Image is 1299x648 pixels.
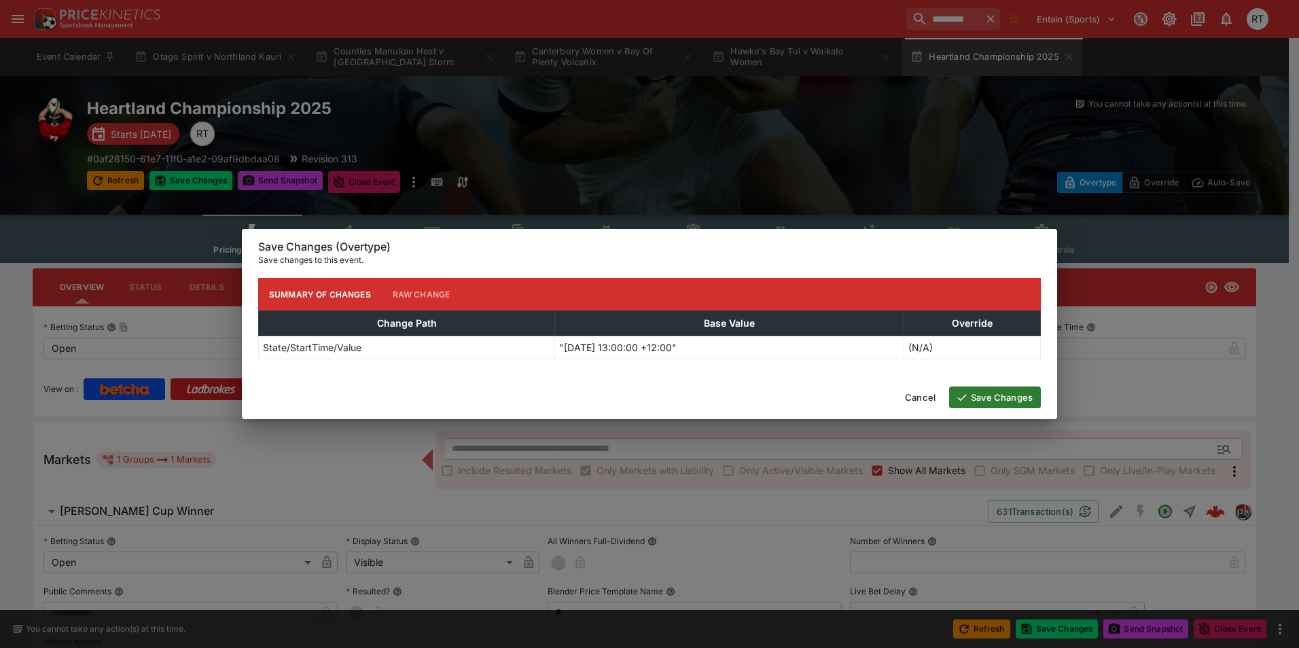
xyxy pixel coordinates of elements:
[382,278,461,310] button: Raw Change
[904,336,1041,359] td: (N/A)
[555,336,904,359] td: "[DATE] 13:00:00 +12:00"
[258,253,1041,267] p: Save changes to this event.
[949,386,1041,408] button: Save Changes
[258,240,1041,254] h6: Save Changes (Overtype)
[263,340,361,355] p: State/StartTime/Value
[555,311,904,336] th: Base Value
[897,386,944,408] button: Cancel
[259,311,555,336] th: Change Path
[904,311,1041,336] th: Override
[258,278,382,310] button: Summary of Changes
